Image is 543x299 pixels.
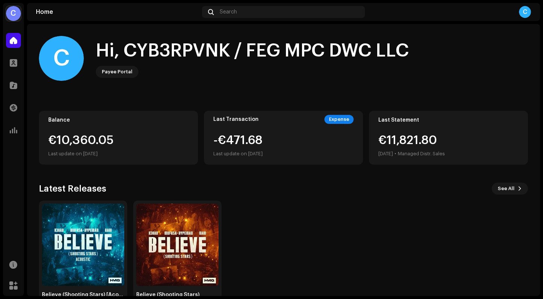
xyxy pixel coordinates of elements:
[213,149,263,158] div: Last update on [DATE]
[39,183,106,195] h3: Latest Releases
[378,117,519,123] div: Last Statement
[398,149,445,158] div: Managed Distr. Sales
[519,6,531,18] div: C
[394,149,396,158] div: •
[102,67,132,76] div: Payee Portal
[42,292,124,298] div: Believe (Shooting Stars) [Acoustic]
[378,149,393,158] div: [DATE]
[48,117,189,123] div: Balance
[48,149,189,158] div: Last update on [DATE]
[492,183,528,195] button: See All
[96,39,409,63] div: Hi, CYB3RPVNK / FEG MPC DWC LLC
[6,6,21,21] div: C
[220,9,237,15] span: Search
[324,115,354,124] div: Expense
[213,116,259,122] div: Last Transaction
[136,204,219,286] img: e236d0db-85c4-4db1-9b48-2169bda950e9
[42,204,124,286] img: ba7dfe8e-ce7e-47fc-bf4a-822eb88381e7
[39,111,198,165] re-o-card-value: Balance
[36,9,199,15] div: Home
[136,292,219,298] div: Believe (Shooting Stars)
[369,111,528,165] re-o-card-value: Last Statement
[39,36,84,81] div: C
[498,181,515,196] span: See All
